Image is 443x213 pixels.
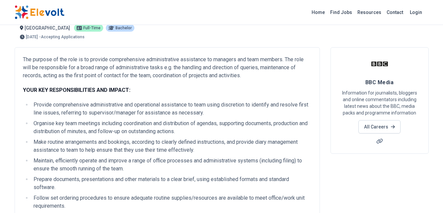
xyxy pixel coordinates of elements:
[115,26,132,30] span: Bachelor
[384,7,406,18] a: Contact
[26,35,38,39] span: [DATE]
[355,7,384,18] a: Resources
[15,5,64,19] img: Elevolt
[32,119,312,135] li: Organise key team meetings including coordination and distribution of agendas, supporting documen...
[358,120,401,133] a: All Careers
[339,90,420,116] p: Information for journalists, bloggers and online commentators including latest news about the BBC...
[23,56,312,80] p: The purpose of the role is to provide comprehensive administrative assistance to managers and tea...
[39,35,85,39] p: - Accepting Applications
[32,194,312,210] li: Follow set ordering procedures to ensure adequate routine supplies/resources are available to mee...
[371,56,388,72] img: BBC Media
[365,79,394,86] span: BBC Media
[25,25,70,31] span: [GEOGRAPHIC_DATA]
[406,6,426,19] a: Login
[32,175,312,191] li: Prepare documents, presentations and other materials to a clear brief, using established formats ...
[32,157,312,173] li: Maintain, efficiently operate and improve a range of office processes and administrative systems ...
[328,7,355,18] a: Find Jobs
[32,138,312,154] li: Make routine arrangements and bookings, according to clearly defined instructions, and provide di...
[32,101,312,117] li: Provide comprehensive administrative and operational assistance to team using discretion to ident...
[309,7,328,18] a: Home
[410,181,443,213] iframe: Chat Widget
[83,26,101,30] span: Full-time
[23,87,130,93] strong: YOUR KEY RESPONSIBILITIES AND IMPACT:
